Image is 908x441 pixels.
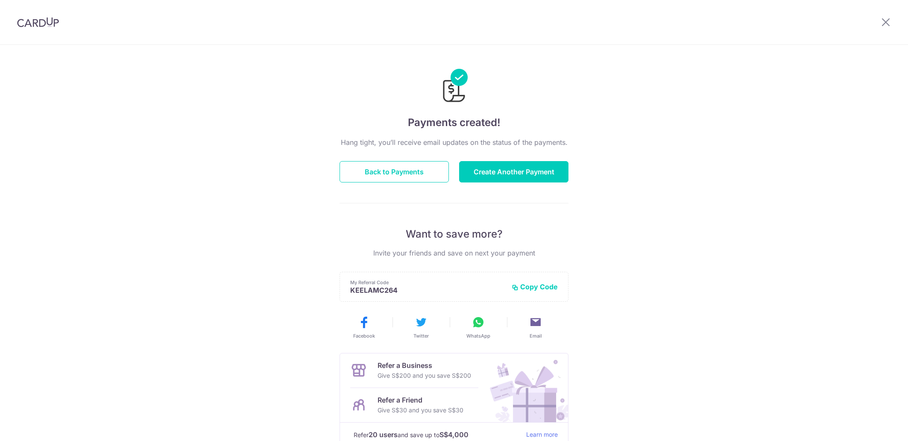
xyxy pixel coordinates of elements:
button: Twitter [396,315,446,339]
img: CardUp [17,17,59,27]
h4: Payments created! [340,115,568,130]
p: Refer a Business [378,360,471,370]
button: Facebook [339,315,389,339]
span: Twitter [413,332,429,339]
button: Copy Code [512,282,558,291]
span: Email [530,332,542,339]
span: WhatsApp [466,332,490,339]
p: Give S$30 and you save S$30 [378,405,463,415]
button: WhatsApp [453,315,504,339]
p: Want to save more? [340,227,568,241]
p: Refer and save up to [354,429,519,440]
button: Create Another Payment [459,161,568,182]
strong: S$4,000 [439,429,469,440]
span: Facebook [353,332,375,339]
p: Refer a Friend [378,395,463,405]
img: Refer [482,353,568,422]
button: Back to Payments [340,161,449,182]
p: My Referral Code [350,279,505,286]
p: Give S$200 and you save S$200 [378,370,471,381]
button: Email [510,315,561,339]
p: Invite your friends and save on next your payment [340,248,568,258]
a: Learn more [526,429,558,440]
strong: 20 users [369,429,398,440]
img: Payments [440,69,468,105]
p: KEELAMC264 [350,286,505,294]
p: Hang tight, you’ll receive email updates on the status of the payments. [340,137,568,147]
